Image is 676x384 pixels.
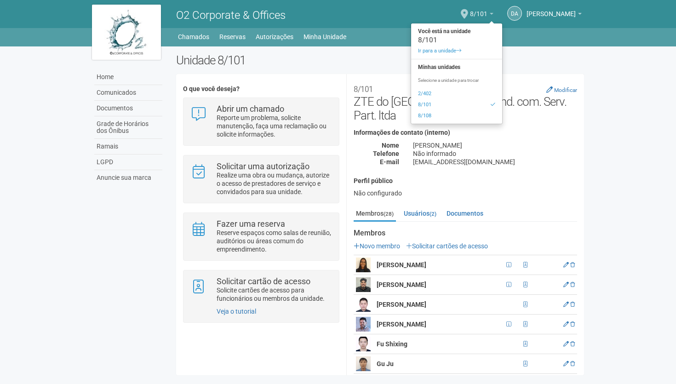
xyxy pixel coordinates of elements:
[554,87,577,93] small: Modificar
[411,99,502,110] a: 8/101
[304,30,346,43] a: Minha Unidade
[570,341,575,347] a: Excluir membro
[401,206,439,220] a: Usuários(2)
[190,162,332,196] a: Solicitar uma autorização Realize uma obra ou mudança, autorize o acesso de prestadores de serviç...
[354,229,577,237] strong: Membros
[411,77,502,84] p: Selecione a unidade para trocar
[377,360,394,367] strong: Gu Ju
[217,171,332,196] p: Realize uma obra ou mudança, autorize o acesso de prestadores de serviço e convidados para sua un...
[356,258,371,272] img: user.png
[570,301,575,308] a: Excluir membro
[354,129,577,136] h4: Informações de contato (interno)
[570,262,575,268] a: Excluir membro
[563,281,569,288] a: Editar membro
[406,158,584,166] div: [EMAIL_ADDRESS][DOMAIN_NAME]
[354,189,577,197] div: Não configurado
[217,114,332,138] p: Reporte um problema, solicite manutenção, faça uma reclamação ou solicite informações.
[570,321,575,327] a: Excluir membro
[94,155,162,170] a: LGPD
[411,37,502,43] div: 8/101
[411,110,502,121] a: 8/108
[470,11,493,19] a: 8/101
[94,116,162,139] a: Grade de Horários dos Ônibus
[377,281,426,288] strong: [PERSON_NAME]
[354,85,373,94] small: 8/101
[256,30,293,43] a: Autorizações
[444,206,486,220] a: Documentos
[178,30,209,43] a: Chamados
[384,211,394,217] small: (28)
[406,149,584,158] div: Não informado
[217,104,284,114] strong: Abrir um chamado
[377,301,426,308] strong: [PERSON_NAME]
[377,340,407,348] strong: Fu Shixing
[382,142,399,149] strong: Nome
[470,1,487,17] span: 8/101
[563,301,569,308] a: Editar membro
[354,178,577,184] h4: Perfil público
[411,26,502,37] strong: Você está na unidade
[217,276,310,286] strong: Solicitar cartão de acesso
[356,297,371,312] img: user.png
[183,86,339,92] h4: O que você deseja?
[356,317,371,332] img: user.png
[217,286,332,303] p: Solicite cartões de acesso para funcionários ou membros da unidade.
[190,220,332,253] a: Fazer uma reserva Reserve espaços como salas de reunião, auditórios ou áreas comum do empreendime...
[94,170,162,185] a: Anuncie sua marca
[570,281,575,288] a: Excluir membro
[94,139,162,155] a: Ramais
[563,361,569,367] a: Editar membro
[570,361,575,367] a: Excluir membro
[563,262,569,268] a: Editar membro
[217,219,285,229] strong: Fazer uma reserva
[373,150,399,157] strong: Telefone
[527,1,576,17] span: Daniel Andres Soto Lozada
[176,53,584,67] h2: Unidade 8/101
[406,242,488,250] a: Solicitar cartões de acesso
[507,6,522,21] a: DA
[190,277,332,303] a: Solicitar cartão de acesso Solicite cartões de acesso para funcionários ou membros da unidade.
[563,321,569,327] a: Editar membro
[217,308,256,315] a: Veja o tutorial
[527,11,582,19] a: [PERSON_NAME]
[217,161,309,171] strong: Solicitar uma autorização
[377,321,426,328] strong: [PERSON_NAME]
[356,277,371,292] img: user.png
[354,242,400,250] a: Novo membro
[190,105,332,138] a: Abrir um chamado Reporte um problema, solicite manutenção, faça uma reclamação ou solicite inform...
[356,337,371,351] img: user.png
[354,81,577,122] h2: ZTE do [GEOGRAPHIC_DATA] ind. com. Serv. Part. ltda
[356,356,371,371] img: user.png
[217,229,332,253] p: Reserve espaços como salas de reunião, auditórios ou áreas comum do empreendimento.
[92,5,161,60] img: logo.jpg
[406,141,584,149] div: [PERSON_NAME]
[94,69,162,85] a: Home
[430,211,436,217] small: (2)
[94,85,162,101] a: Comunicados
[354,206,396,222] a: Membros(28)
[563,341,569,347] a: Editar membro
[377,261,426,269] strong: [PERSON_NAME]
[411,88,502,99] a: 2/402
[411,62,502,73] strong: Minhas unidades
[546,86,577,93] a: Modificar
[176,9,286,22] span: O2 Corporate & Offices
[94,101,162,116] a: Documentos
[219,30,246,43] a: Reservas
[380,158,399,166] strong: E-mail
[411,46,502,57] a: Ir para a unidade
